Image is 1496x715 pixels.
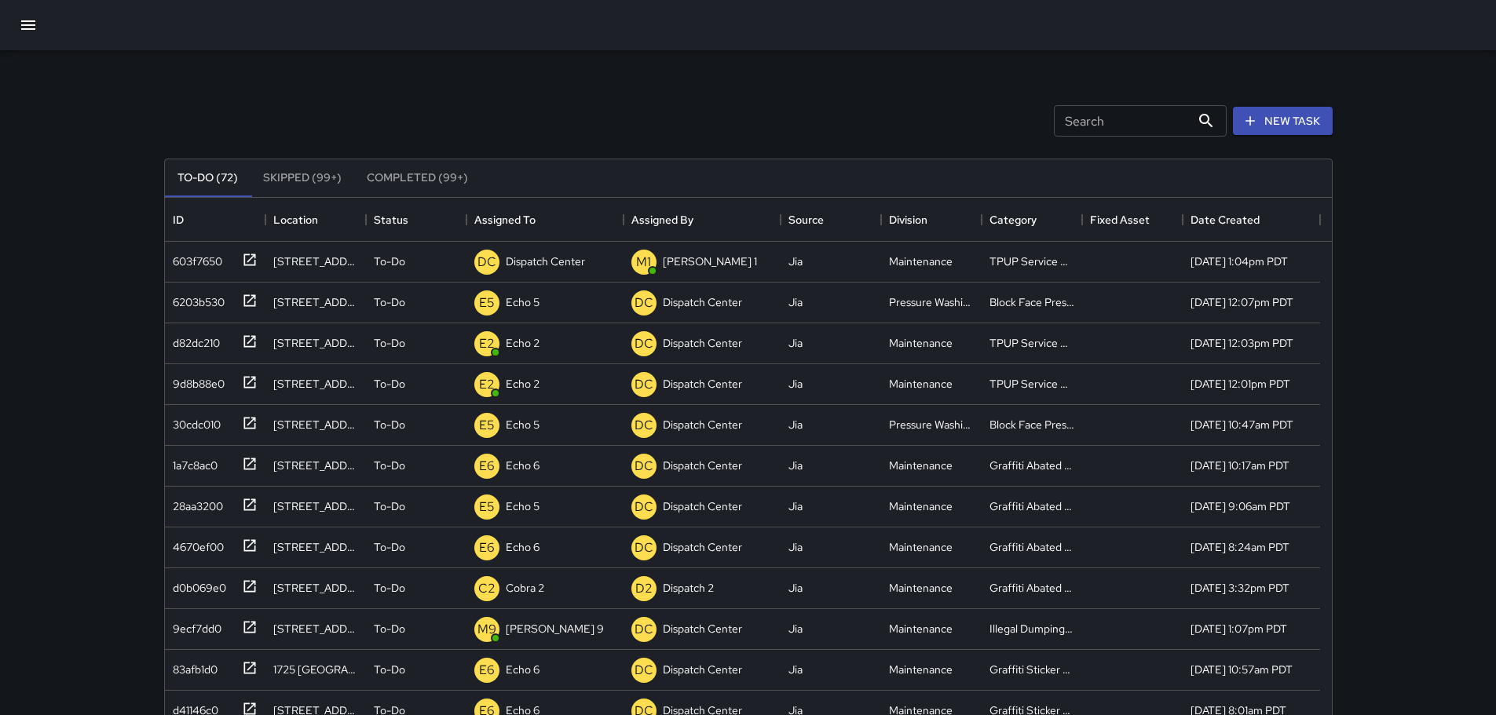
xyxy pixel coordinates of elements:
[477,253,496,272] p: DC
[889,621,953,637] div: Maintenance
[273,335,358,351] div: 515 9th Street
[781,198,881,242] div: Source
[479,416,495,435] p: E5
[506,539,540,555] p: Echo 6
[374,376,405,392] p: To-Do
[1183,198,1320,242] div: Date Created
[635,538,653,557] p: DC
[506,662,540,677] p: Echo 6
[635,375,653,394] p: DC
[506,621,604,637] p: [PERSON_NAME] 9
[989,458,1074,473] div: Graffiti Abated Large
[635,294,653,312] p: DC
[273,580,358,596] div: 416 25th Street
[1191,662,1293,677] div: 8/28/2025, 10:57am PDT
[166,247,222,269] div: 603f7650
[374,254,405,269] p: To-Do
[273,376,358,392] div: 515 9th Street
[165,198,265,242] div: ID
[273,621,358,637] div: 459 8th Street
[889,294,974,310] div: Pressure Washing
[1191,580,1289,596] div: 8/28/2025, 3:32pm PDT
[273,539,358,555] div: 1900 Telegraph Avenue
[166,574,226,596] div: d0b069e0
[663,498,742,514] p: Dispatch Center
[635,579,653,598] p: D2
[479,538,495,557] p: E6
[1191,376,1290,392] div: 8/29/2025, 12:01pm PDT
[1191,539,1289,555] div: 8/29/2025, 8:24am PDT
[506,376,540,392] p: Echo 2
[982,198,1082,242] div: Category
[788,498,803,514] div: Jia
[374,621,405,637] p: To-Do
[889,662,953,677] div: Maintenance
[663,376,742,392] p: Dispatch Center
[889,335,953,351] div: Maintenance
[165,159,251,197] button: To-Do (72)
[788,294,803,310] div: Jia
[989,417,1074,432] div: Block Face Pressure Washed
[989,662,1074,677] div: Graffiti Sticker Abated Small
[989,498,1074,514] div: Graffiti Abated Large
[1191,621,1287,637] div: 8/28/2025, 1:07pm PDT
[479,294,495,312] p: E5
[989,376,1074,392] div: TPUP Service Requested
[889,417,974,432] div: Pressure Washing
[166,288,225,310] div: 6203b530
[889,580,953,596] div: Maintenance
[1090,198,1150,242] div: Fixed Asset
[474,198,536,242] div: Assigned To
[506,335,540,351] p: Echo 2
[1191,294,1293,310] div: 8/29/2025, 12:07pm PDT
[166,492,223,514] div: 28aa3200
[663,621,742,637] p: Dispatch Center
[889,254,953,269] div: Maintenance
[374,539,405,555] p: To-Do
[1191,458,1289,473] div: 8/29/2025, 10:17am PDT
[354,159,481,197] button: Completed (99+)
[273,417,358,432] div: 1245 Broadway
[374,294,405,310] p: To-Do
[788,580,803,596] div: Jia
[273,294,358,310] div: 428 13th Street
[635,661,653,680] p: DC
[506,254,585,269] p: Dispatch Center
[635,416,653,435] p: DC
[166,410,221,432] div: 30cdc010
[788,458,803,473] div: Jia
[889,198,927,242] div: Division
[366,198,466,242] div: Status
[477,620,496,639] p: M9
[989,335,1074,351] div: TPUP Service Requested
[273,662,358,677] div: 1725 Broadway
[889,458,953,473] div: Maintenance
[374,662,405,677] p: To-Do
[788,417,803,432] div: Jia
[663,662,742,677] p: Dispatch Center
[478,579,496,598] p: C2
[788,335,803,351] div: Jia
[788,254,803,269] div: Jia
[1191,498,1290,514] div: 8/29/2025, 9:06am PDT
[166,370,225,392] div: 9d8b88e0
[1191,335,1293,351] div: 8/29/2025, 12:03pm PDT
[265,198,366,242] div: Location
[635,334,653,353] p: DC
[663,458,742,473] p: Dispatch Center
[166,655,218,677] div: 83afb1d0
[635,620,653,639] p: DC
[989,254,1074,269] div: TPUP Service Requested
[889,539,953,555] div: Maintenance
[273,458,358,473] div: 1904 Franklin Street
[166,615,221,637] div: 9ecf7dd0
[479,375,495,394] p: E2
[663,335,742,351] p: Dispatch Center
[636,253,651,272] p: M1
[788,198,824,242] div: Source
[166,533,224,555] div: 4670ef00
[635,498,653,516] p: DC
[788,662,803,677] div: Jia
[889,376,953,392] div: Maintenance
[479,661,495,680] p: E6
